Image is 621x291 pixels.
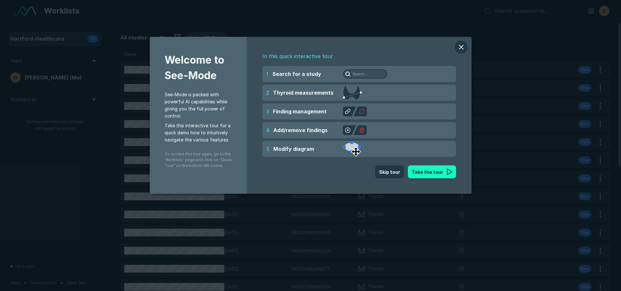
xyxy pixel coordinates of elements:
[273,145,314,153] span: Modify diagram
[262,52,456,62] span: In this quick interactive tour
[343,125,367,135] img: Add/remove findings
[150,37,472,194] div: modal
[266,126,269,134] span: 4
[266,108,269,115] span: 3
[266,70,268,78] span: 1
[375,165,404,178] button: Skip tour
[272,70,321,78] span: Search for a study
[343,107,367,116] img: Finding management
[273,89,333,97] span: Thyroid measurements
[165,52,232,91] span: Welcome to See-Mode
[408,165,456,178] button: Take the tour
[165,122,232,143] span: Take this interactive tour for a quick demo how to intuitively navigate the various features.
[165,91,232,120] span: See-Mode is packed with powerful AI capabilities while giving you the full power of control.
[343,86,362,100] img: Thyroid measurements
[165,146,232,169] span: To access this tour again, go to the ‘Worklists’ page and click on “Quick Tour” on the bottom lef...
[266,145,269,153] span: 5
[273,126,328,134] span: Add/remove findings
[343,69,387,79] img: Search for a study
[273,108,327,115] span: Finding management
[343,141,361,157] img: Modify diagram
[266,89,269,97] span: 2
